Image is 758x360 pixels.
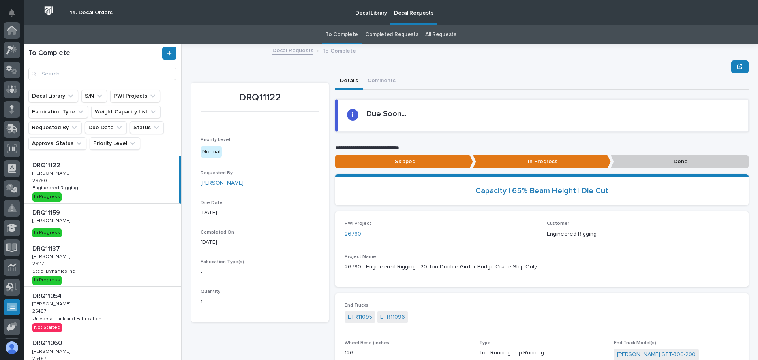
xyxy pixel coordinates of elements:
[32,300,72,307] p: [PERSON_NAME]
[28,121,82,134] button: Requested By
[345,341,391,345] span: Wheel Base (inches)
[32,160,62,169] p: DRQ11122
[24,239,181,287] a: DRQ11137DRQ11137 [PERSON_NAME][PERSON_NAME] 2611726117 Steel Dynamics IncSteel Dynamics Inc In Pr...
[201,268,319,277] p: -
[32,267,76,274] p: Steel Dynamics Inc
[201,289,220,294] span: Quantity
[28,106,88,118] button: Fabrication Type
[24,156,181,204] a: DRQ11122DRQ11122 [PERSON_NAME][PERSON_NAME] 2678026780 Engineered RiggingEngineered Rigging In Pr...
[130,121,164,134] button: Status
[32,276,62,285] div: In Progress
[28,68,176,80] input: Search
[32,307,48,314] p: 25487
[201,171,233,175] span: Requested By
[365,25,418,44] a: Completed Requests
[4,339,20,356] button: users-avatar
[617,351,696,359] a: [PERSON_NAME] STT-300-200
[24,287,181,334] a: DRQ11054DRQ11054 [PERSON_NAME][PERSON_NAME] 2548725487 Universal Tank and FabricationUniversal Ta...
[380,313,405,321] a: ETR11096
[81,90,107,102] button: S/N
[479,341,491,345] span: Type
[32,323,62,332] div: Not Started
[28,90,78,102] button: Decal Library
[479,349,511,357] span: Top-Running
[32,243,62,253] p: DRQ11137
[201,138,230,142] span: Priority Level
[201,209,319,217] p: [DATE]
[201,179,244,187] a: [PERSON_NAME]
[201,238,319,247] p: [DATE]
[335,73,363,90] button: Details
[335,155,473,168] p: Skipped
[325,25,358,44] a: To Complete
[28,137,86,150] button: Approval Status
[322,46,356,55] p: To Complete
[32,169,72,176] p: [PERSON_NAME]
[547,230,739,238] p: Engineered Rigging
[345,230,361,238] a: 26780
[345,263,739,271] p: 26780 - Engineered Rigging - 20 Ton Double Girder Bridge Crane Ship Only
[32,338,64,347] p: DRQ11060
[345,303,368,308] span: End Trucks
[91,106,161,118] button: Weight Capacity List
[32,260,45,267] p: 26117
[85,121,127,134] button: Due Date
[32,228,62,237] div: In Progress
[90,137,140,150] button: Priority Level
[70,9,113,16] h2: 14. Decal Orders
[201,260,244,264] span: Fabrication Type(s)
[366,109,406,119] h2: Due Soon...
[32,253,72,260] p: [PERSON_NAME]
[611,155,749,168] p: Done
[201,230,234,235] span: Completed On
[24,204,181,239] a: DRQ11159DRQ11159 [PERSON_NAME][PERSON_NAME] In Progress
[32,347,72,354] p: [PERSON_NAME]
[272,45,313,55] a: Decal Requests
[345,221,371,226] span: PWI Project
[10,9,20,22] div: Notifications
[32,207,62,217] p: DRQ11159
[110,90,160,102] button: PWI Projects
[614,341,656,345] span: End Truck Model(s)
[201,117,319,125] p: -
[547,221,569,226] span: Customer
[32,217,72,224] p: [PERSON_NAME]
[4,5,20,21] button: Notifications
[201,200,223,205] span: Due Date
[32,315,103,322] p: Universal Tank and Fabrication
[201,298,319,306] p: 1
[348,313,372,321] a: ETR11095
[32,184,80,191] p: Engineered Rigging
[201,146,222,158] div: Normal
[345,254,376,259] span: Project Name
[28,49,161,58] h1: To Complete
[425,25,456,44] a: All Requests
[345,349,470,357] p: 126
[473,155,611,168] p: In Progress
[32,192,62,201] div: In Progress
[32,177,49,184] p: 26780
[201,92,319,104] p: DRQ11122
[41,4,56,18] img: Workspace Logo
[475,186,608,196] a: Capacity | 65% Beam Height | Die Cut
[512,349,544,357] span: Top-Running
[363,73,400,90] button: Comments
[32,291,63,300] p: DRQ11054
